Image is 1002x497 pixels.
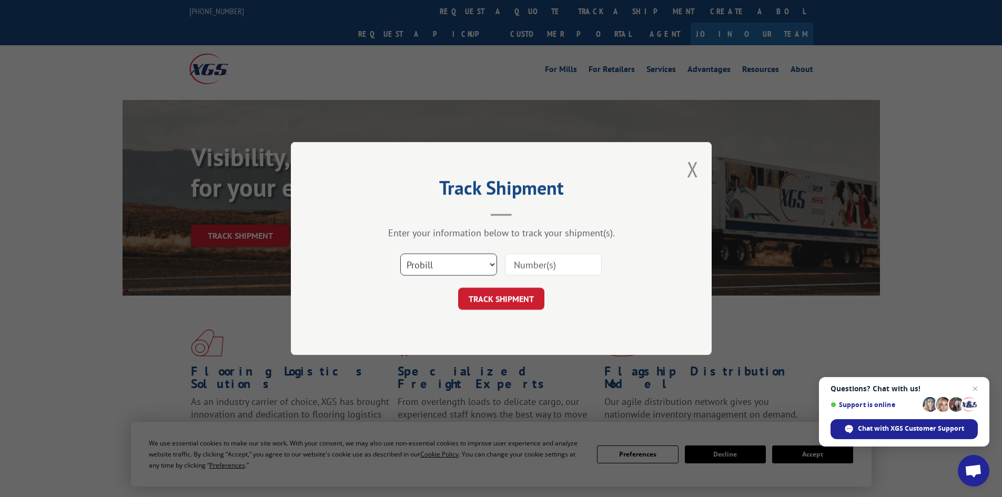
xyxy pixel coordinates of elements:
[958,455,989,486] div: Open chat
[687,155,699,183] button: Close modal
[831,384,978,393] span: Questions? Chat with us!
[831,401,919,409] span: Support is online
[343,227,659,239] div: Enter your information below to track your shipment(s).
[858,424,964,433] span: Chat with XGS Customer Support
[831,419,978,439] div: Chat with XGS Customer Support
[343,180,659,200] h2: Track Shipment
[505,253,602,276] input: Number(s)
[969,382,981,395] span: Close chat
[458,288,544,310] button: TRACK SHIPMENT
